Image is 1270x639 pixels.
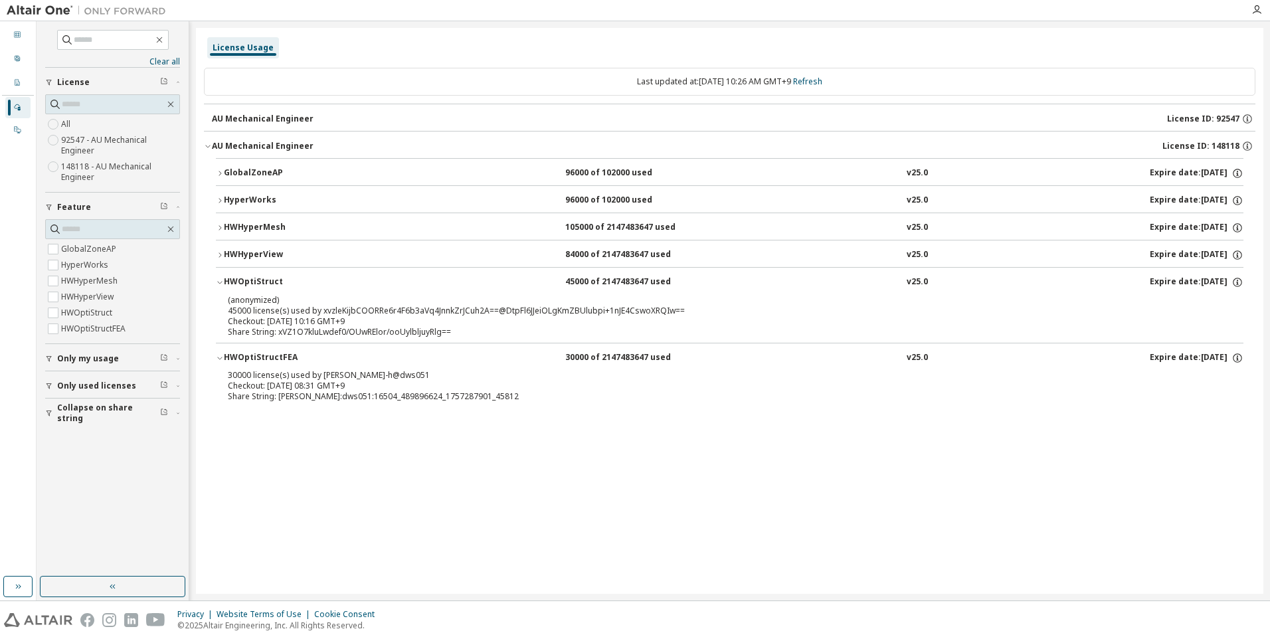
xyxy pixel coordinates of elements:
div: Cookie Consent [314,609,383,620]
div: Privacy [177,609,217,620]
div: Dashboard [5,25,31,46]
label: HWOptiStructFEA [61,321,128,337]
img: facebook.svg [80,613,94,627]
div: AU Mechanical Engineer [212,114,314,124]
button: AU Mechanical EngineerLicense ID: 92547 [212,104,1255,134]
label: 148118 - AU Mechanical Engineer [61,159,180,185]
span: License ID: 92547 [1167,114,1239,124]
div: GlobalZoneAP [224,167,343,179]
button: Only used licenses [45,371,180,401]
p: © 2025 Altair Engineering, Inc. All Rights Reserved. [177,620,383,631]
div: 84000 of 2147483647 used [565,249,685,261]
div: Expire date: [DATE] [1150,352,1243,364]
div: On Prem [5,120,31,141]
span: Clear filter [160,77,168,88]
span: Only my usage [57,353,119,364]
span: Clear filter [160,408,168,418]
label: 92547 - AU Mechanical Engineer [61,132,180,159]
div: Share String: xVZ1O7kluLwdef0/OUwRElor/ooUylbljuyRlg== [228,327,1200,337]
div: 105000 of 2147483647 used [565,222,685,234]
div: v25.0 [907,222,928,234]
div: Expire date: [DATE] [1150,249,1243,261]
div: v25.0 [907,352,928,364]
img: altair_logo.svg [4,613,72,627]
span: Clear filter [160,353,168,364]
div: 96000 of 102000 used [565,195,685,207]
button: AU Mechanical EngineerLicense ID: 148118 [204,132,1255,161]
div: v25.0 [907,167,928,179]
button: License [45,68,180,97]
label: GlobalZoneAP [61,241,119,257]
div: v25.0 [907,195,928,207]
a: Clear all [45,56,180,67]
img: linkedin.svg [124,613,138,627]
button: HWOptiStruct45000 of 2147483647 usedv25.0Expire date:[DATE] [216,268,1243,297]
button: Feature [45,193,180,222]
div: License Usage [213,43,274,53]
div: v25.0 [907,249,928,261]
div: v25.0 [907,276,928,288]
button: Collapse on share string [45,399,180,428]
div: Company Profile [5,72,31,94]
div: HWOptiStruct [224,276,343,288]
button: HWOptiStructFEA30000 of 2147483647 usedv25.0Expire date:[DATE] [216,343,1243,373]
div: Share String: [PERSON_NAME]:dws051:16504_489896624_1757287901_45812 [228,391,1200,402]
span: Only used licenses [57,381,136,391]
div: HWOptiStructFEA [224,352,343,364]
div: Expire date: [DATE] [1150,195,1243,207]
div: 30000 license(s) used by [PERSON_NAME]-h@dws051 [228,370,1200,381]
div: User Profile [5,48,31,70]
span: Clear filter [160,202,168,213]
div: AU Mechanical Engineer [212,141,314,151]
label: HWHyperMesh [61,273,120,289]
button: HWHyperView84000 of 2147483647 usedv25.0Expire date:[DATE] [216,240,1243,270]
div: Checkout: [DATE] 10:16 GMT+9 [228,316,1200,327]
div: Website Terms of Use [217,609,314,620]
button: Only my usage [45,344,180,373]
label: HyperWorks [61,257,111,273]
p: (anonymized) [228,294,1200,306]
span: Feature [57,202,91,213]
label: All [61,116,73,132]
div: Expire date: [DATE] [1150,276,1243,288]
label: HWOptiStruct [61,305,115,321]
a: Refresh [793,76,822,87]
div: Expire date: [DATE] [1150,167,1243,179]
div: 45000 license(s) used by xvzleKijbCOORRe6r4F6b3aVq4JnnkZrJCuh2A==@DtpFl6JJeiOLgKmZBUlubpi+1nJE4Cs... [228,294,1200,316]
div: Checkout: [DATE] 08:31 GMT+9 [228,381,1200,391]
div: 45000 of 2147483647 used [565,276,685,288]
div: Expire date: [DATE] [1150,222,1243,234]
img: youtube.svg [146,613,165,627]
span: Collapse on share string [57,403,160,424]
div: HyperWorks [224,195,343,207]
button: HyperWorks96000 of 102000 usedv25.0Expire date:[DATE] [216,186,1243,215]
span: License [57,77,90,88]
div: 30000 of 2147483647 used [565,352,685,364]
div: HWHyperView [224,249,343,261]
div: HWHyperMesh [224,222,343,234]
img: instagram.svg [102,613,116,627]
div: Managed [5,97,31,118]
button: GlobalZoneAP96000 of 102000 usedv25.0Expire date:[DATE] [216,159,1243,188]
div: 96000 of 102000 used [565,167,685,179]
label: HWHyperView [61,289,116,305]
button: HWHyperMesh105000 of 2147483647 usedv25.0Expire date:[DATE] [216,213,1243,242]
span: License ID: 148118 [1162,141,1239,151]
img: Altair One [7,4,173,17]
span: Clear filter [160,381,168,391]
div: Last updated at: [DATE] 10:26 AM GMT+9 [204,68,1255,96]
